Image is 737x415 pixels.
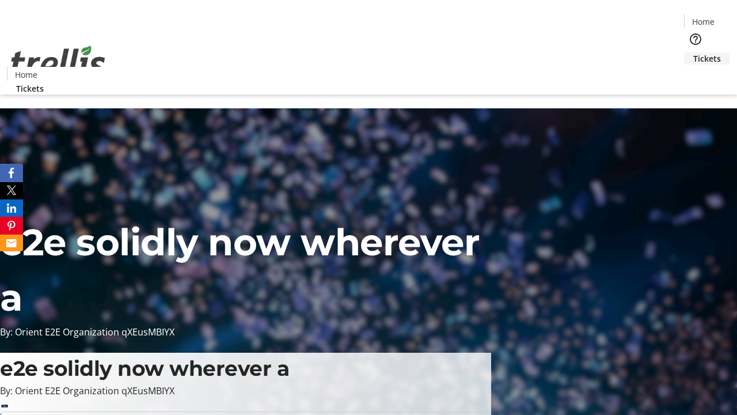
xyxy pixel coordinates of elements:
button: Cart [684,65,707,88]
span: Tickets [693,52,721,65]
a: Home [685,16,721,28]
span: Home [692,16,715,28]
a: Tickets [684,52,730,65]
a: Home [7,69,44,81]
img: Orient E2E Organization qXEusMBIYX's Logo [7,33,109,90]
span: Home [15,69,37,81]
button: Help [684,28,707,51]
a: Tickets [7,82,53,95]
span: Tickets [16,82,44,95]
